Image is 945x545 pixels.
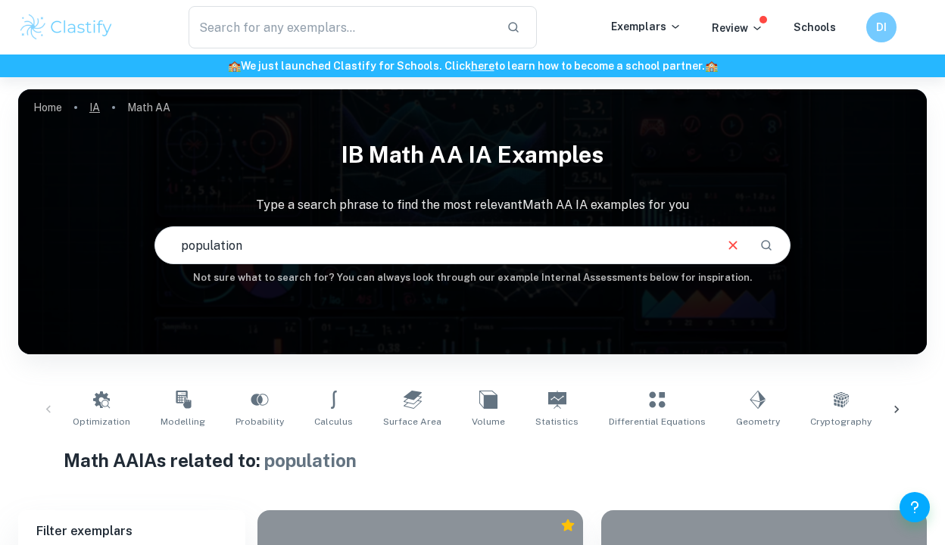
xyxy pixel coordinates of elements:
[3,58,942,74] h6: We just launched Clastify for Schools. Click to learn how to become a school partner.
[33,97,62,118] a: Home
[705,60,718,72] span: 🏫
[472,415,505,428] span: Volume
[18,196,927,214] p: Type a search phrase to find the most relevant Math AA IA examples for you
[810,415,872,428] span: Cryptography
[73,415,130,428] span: Optimization
[712,20,763,36] p: Review
[560,518,575,533] div: Premium
[18,132,927,178] h1: IB Math AA IA examples
[18,12,114,42] img: Clastify logo
[900,492,930,522] button: Help and Feedback
[609,415,706,428] span: Differential Equations
[64,447,881,474] h1: Math AA IAs related to:
[794,21,836,33] a: Schools
[611,18,681,35] p: Exemplars
[235,415,284,428] span: Probability
[873,19,890,36] h6: DI
[189,6,494,48] input: Search for any exemplars...
[155,224,713,266] input: E.g. modelling a logo, player arrangements, shape of an egg...
[753,232,779,258] button: Search
[228,60,241,72] span: 🏫
[736,415,780,428] span: Geometry
[866,12,897,42] button: DI
[264,450,357,471] span: population
[314,415,353,428] span: Calculus
[383,415,441,428] span: Surface Area
[18,270,927,285] h6: Not sure what to search for? You can always look through our example Internal Assessments below f...
[161,415,205,428] span: Modelling
[471,60,494,72] a: here
[719,231,747,260] button: Clear
[535,415,579,428] span: Statistics
[89,97,100,118] a: IA
[127,99,170,116] p: Math AA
